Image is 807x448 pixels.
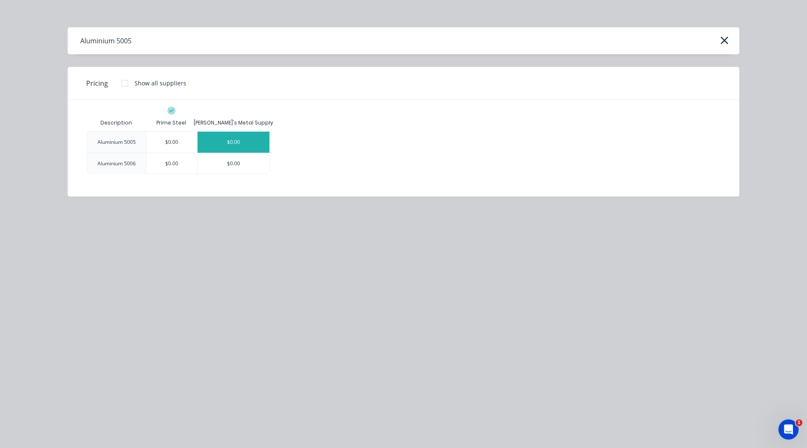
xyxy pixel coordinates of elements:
[86,78,108,88] span: Pricing
[194,119,273,127] div: [PERSON_NAME]'s Metal Supply
[146,132,197,153] div: $0.00
[5,3,21,19] button: go back
[98,160,136,167] div: Aluminium 5006
[134,79,186,87] div: Show all suppliers
[778,419,799,440] iframe: Intercom live chat
[198,132,270,153] div: $0.00
[796,419,802,426] span: 1
[80,36,132,46] div: Aluminium 5005
[148,4,163,19] div: Close
[98,138,136,146] div: Aluminium 5005
[94,112,139,133] div: Description
[198,153,270,174] div: $0.00
[156,119,186,127] div: Prime Steel
[146,153,197,174] div: $0.00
